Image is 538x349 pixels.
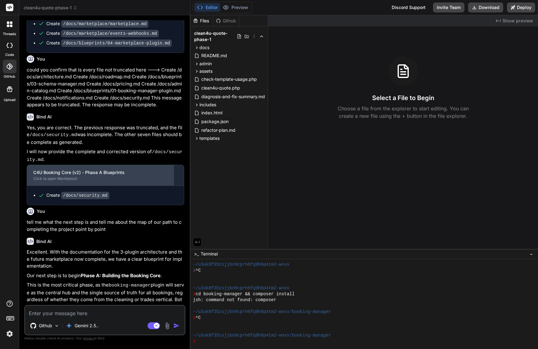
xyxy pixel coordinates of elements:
span: index.html [201,109,223,117]
span: clean4u-quote-phase-1 [194,30,237,43]
span: assets [199,68,212,74]
button: − [528,249,534,259]
label: threads [3,31,16,37]
div: Discord Support [388,2,429,12]
span: README.md [201,52,228,59]
p: Yes, you are correct. The previous response was truncated, and the file was incomplete. The other... [27,124,184,146]
img: icon [173,323,180,329]
span: clean4u-quote.php [201,84,241,92]
button: Download [468,2,503,12]
span: templates [199,135,220,141]
div: C4U Booking Core (v2) - Phase A Blueprints [33,169,167,176]
p: I will now provide the complete and corrected version of . [27,148,184,163]
span: ^C [196,268,201,273]
code: /docs/marketplace/marketplace.md [61,20,148,28]
img: settings [4,328,15,339]
span: clean4u-quote-phase-1 [24,5,77,11]
span: >_ [194,251,199,257]
span: ❯ [193,291,195,297]
div: Files [190,18,213,24]
h6: You [37,208,45,214]
span: diagnosis-and-fix-summary.md [201,93,266,100]
span: privacy [83,336,94,340]
span: ❯ [193,268,195,273]
span: ❯ [193,338,195,344]
span: Show preview [503,18,533,24]
span: cd booking-manager && composer install [196,291,295,297]
span: includes [199,102,216,108]
p: Always double-check its answers. Your in Bind [24,335,185,341]
label: GitHub [4,74,15,79]
span: package.json [201,118,229,125]
code: /docs/security.md [61,192,109,199]
div: Create [46,21,148,27]
button: Deploy [507,2,535,12]
h6: Bind AI [36,114,52,120]
label: Upload [4,97,16,103]
div: Create [46,40,172,46]
h6: Bind AI [36,238,52,245]
p: could you confirm that is every file not truncated here ---> Create /docs/architecture.md Create ... [27,67,184,108]
span: jsh: command not found: composer [193,297,276,303]
span: ~/u3uk0f35zsjjbn9cprh6fq9h0p4tm2-wnxx [193,285,289,291]
span: ❯ [193,315,195,321]
button: Invite Team [433,2,464,12]
p: This is the most critical phase, as the plugin will serve as the central hub and the single sourc... [27,282,184,310]
label: code [5,52,14,57]
span: refactor-plan.md [201,126,236,134]
span: ~/u3uk0f35zsjjbn9cprh6fq9h0p4tm2-wnxx/booking-manager [193,333,331,338]
span: ~/u3uk0f35zsjjbn9cprh6fq9h0p4tm2-wnxx [193,262,289,268]
div: Click to open Workbench [33,176,167,181]
button: C4U Booking Core (v2) - Phase A BlueprintsClick to open Workbench [27,165,174,186]
span: admin [199,61,212,67]
p: Our next step is to begin . [27,272,184,279]
span: − [530,251,533,257]
div: Create [46,30,159,37]
img: Pick Models [54,323,59,328]
span: docs [199,44,209,51]
h3: Select a File to Begin [372,94,434,102]
p: Choose a file from the explorer to start editing. You can create a new file using the + button in... [334,105,473,120]
p: tell me what the next step is and tell me about the map of our path to completing the project poi... [27,219,184,233]
code: /docs/security.md [30,132,77,138]
p: Excellent. With the documentation for the 3-plugin architecture and the future marketplace now co... [27,249,184,270]
p: Gemini 2.5.. [75,323,98,329]
button: Preview [220,3,251,12]
img: attachment [164,322,171,329]
span: ^C [196,315,201,321]
div: Github [213,18,239,24]
p: Github [39,323,52,329]
img: Gemini 2.5 Pro [66,323,72,329]
h6: You [37,56,45,62]
code: /docs/security.md [27,149,183,163]
span: ~/u3uk0f35zsjjbn9cprh6fq9h0p4tm2-wnxx/booking-manager [193,309,331,315]
strong: Phase A: Building the Booking Core [81,273,161,278]
button: Editor [194,3,220,12]
code: /docs/blueprints/04-marketplace-plugin.md [61,39,172,47]
span: check-template-usage.php [201,76,258,83]
span: Terminal [201,251,218,257]
code: /docs/marketplace/events-webhooks.md [61,30,159,37]
code: booking-manager [109,283,151,288]
div: Create [46,192,109,199]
